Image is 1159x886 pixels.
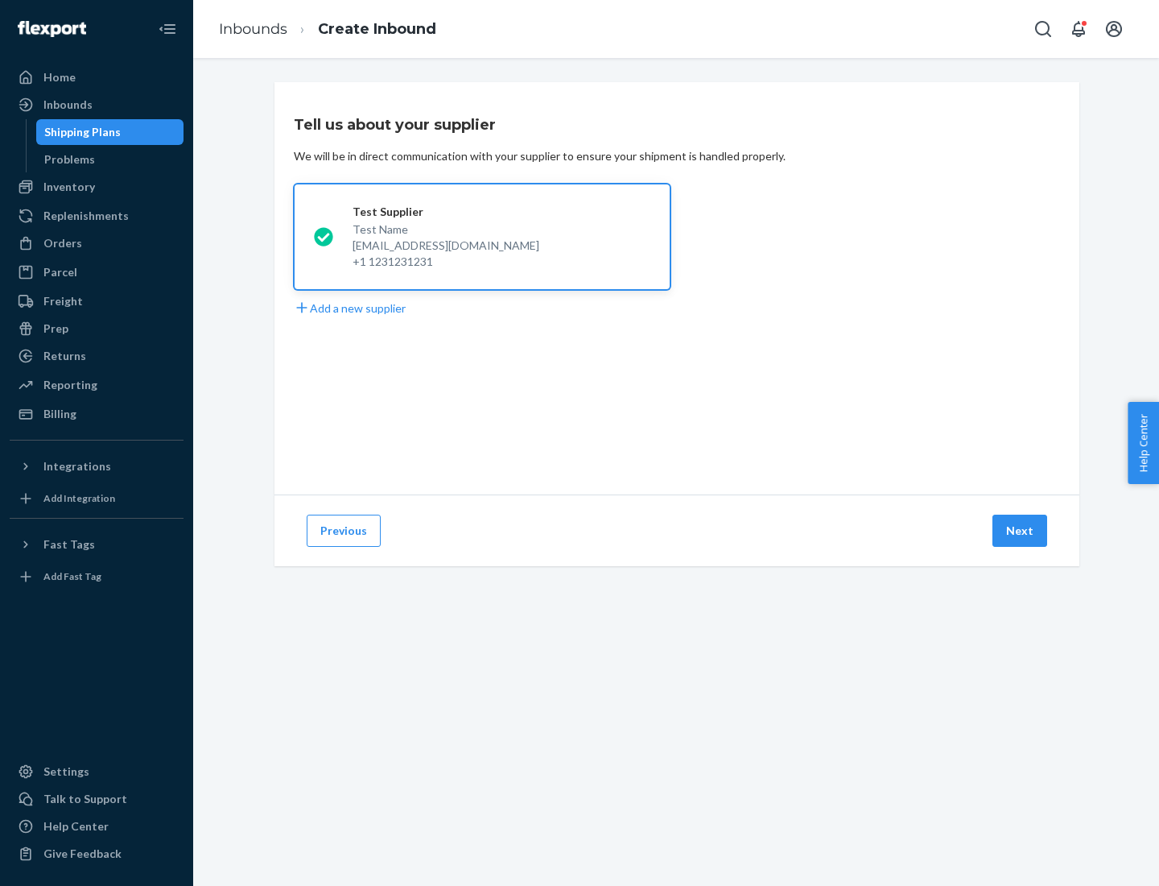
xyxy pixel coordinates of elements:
div: Inbounds [43,97,93,113]
a: Settings [10,759,184,785]
a: Problems [36,147,184,172]
a: Returns [10,343,184,369]
div: Inventory [43,179,95,195]
a: Help Center [10,814,184,839]
button: Integrations [10,453,184,479]
a: Replenishments [10,203,184,229]
a: Home [10,64,184,90]
div: Parcel [43,264,77,280]
div: Problems [44,151,95,168]
div: Returns [43,348,86,364]
button: Add a new supplier [294,300,406,317]
a: Parcel [10,259,184,285]
button: Open Search Box [1027,13,1059,45]
div: Reporting [43,377,97,393]
button: Open notifications [1062,13,1095,45]
a: Orders [10,230,184,256]
div: Replenishments [43,208,129,224]
a: Create Inbound [318,20,436,38]
button: Give Feedback [10,841,184,867]
div: Add Fast Tag [43,569,101,583]
button: Previous [307,515,381,547]
button: Close Navigation [151,13,184,45]
a: Add Integration [10,486,184,511]
div: Integrations [43,458,111,474]
button: Next [992,515,1047,547]
img: Flexport logo [18,21,86,37]
a: Inbounds [10,92,184,118]
a: Prep [10,316,184,342]
a: Billing [10,401,184,427]
div: Shipping Plans [44,124,121,140]
div: Freight [43,293,83,309]
div: Talk to Support [43,791,127,807]
div: Add Integration [43,491,115,505]
a: Inventory [10,174,184,200]
a: Talk to Support [10,786,184,812]
a: Add Fast Tag [10,564,184,590]
a: Reporting [10,372,184,398]
h3: Tell us about your supplier [294,114,496,135]
button: Fast Tags [10,532,184,557]
div: Home [43,69,76,85]
div: Help Center [43,818,109,834]
a: Shipping Plans [36,119,184,145]
div: Give Feedback [43,846,122,862]
a: Freight [10,288,184,314]
div: Billing [43,406,76,422]
button: Open account menu [1098,13,1130,45]
div: We will be in direct communication with your supplier to ensure your shipment is handled properly. [294,148,786,164]
div: Prep [43,321,68,337]
div: Settings [43,764,89,780]
ol: breadcrumbs [206,6,449,53]
div: Fast Tags [43,536,95,553]
a: Inbounds [219,20,287,38]
button: Help Center [1128,402,1159,484]
div: Orders [43,235,82,251]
